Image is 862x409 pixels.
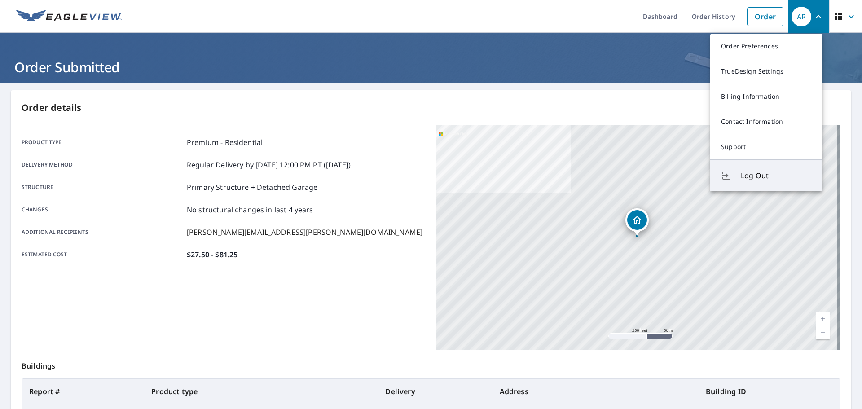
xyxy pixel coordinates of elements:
p: Buildings [22,350,840,378]
div: Dropped pin, building 1, Residential property, 11 Holdsworth Ct Passaic, NJ 07055 [625,208,649,236]
p: $27.50 - $81.25 [187,249,237,260]
div: AR [792,7,811,26]
p: Delivery method [22,159,183,170]
h1: Order Submitted [11,58,851,76]
a: Order Preferences [710,34,822,59]
p: Primary Structure + Detached Garage [187,182,317,193]
button: Log Out [710,159,822,191]
p: No structural changes in last 4 years [187,204,313,215]
a: Contact Information [710,109,822,134]
p: Estimated cost [22,249,183,260]
p: Premium - Residential [187,137,263,148]
a: Current Level 17, Zoom Out [816,325,830,339]
p: Changes [22,204,183,215]
p: Order details [22,101,840,114]
th: Delivery [378,379,492,404]
a: TrueDesign Settings [710,59,822,84]
span: Log Out [741,170,812,181]
th: Address [493,379,699,404]
p: Regular Delivery by [DATE] 12:00 PM PT ([DATE]) [187,159,351,170]
img: EV Logo [16,10,122,23]
a: Current Level 17, Zoom In [816,312,830,325]
th: Report # [22,379,144,404]
p: [PERSON_NAME][EMAIL_ADDRESS][PERSON_NAME][DOMAIN_NAME] [187,227,422,237]
a: Support [710,134,822,159]
p: Structure [22,182,183,193]
th: Building ID [699,379,840,404]
a: Billing Information [710,84,822,109]
th: Product type [144,379,378,404]
p: Additional recipients [22,227,183,237]
p: Product type [22,137,183,148]
a: Order [747,7,783,26]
